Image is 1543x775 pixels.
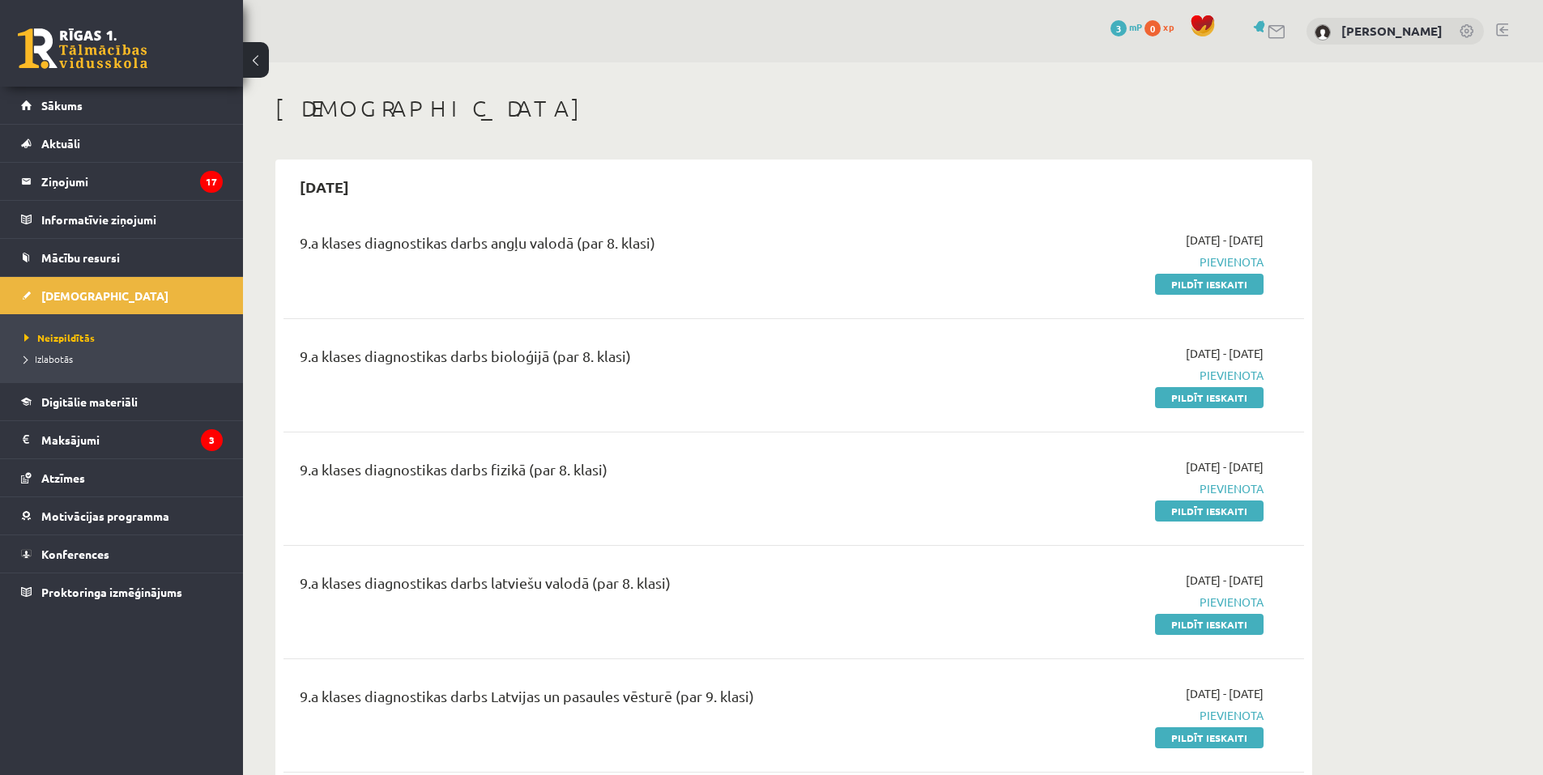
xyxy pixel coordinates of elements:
[21,201,223,238] a: Informatīvie ziņojumi
[41,98,83,113] span: Sākums
[21,87,223,124] a: Sākums
[21,163,223,200] a: Ziņojumi17
[24,330,227,345] a: Neizpildītās
[1186,232,1264,249] span: [DATE] - [DATE]
[1163,20,1174,33] span: xp
[21,421,223,458] a: Maksājumi3
[1110,20,1127,36] span: 3
[21,125,223,162] a: Aktuāli
[21,459,223,496] a: Atzīmes
[1155,387,1264,408] a: Pildīt ieskaiti
[41,163,223,200] legend: Ziņojumi
[300,572,934,602] div: 9.a klases diagnostikas darbs latviešu valodā (par 8. klasi)
[958,707,1264,724] span: Pievienota
[1186,572,1264,589] span: [DATE] - [DATE]
[1186,685,1264,702] span: [DATE] - [DATE]
[24,331,95,344] span: Neizpildītās
[300,685,934,715] div: 9.a klases diagnostikas darbs Latvijas un pasaules vēsturē (par 9. klasi)
[1315,24,1331,40] img: Mareks Krūza
[958,253,1264,270] span: Pievienota
[1144,20,1161,36] span: 0
[1186,345,1264,362] span: [DATE] - [DATE]
[41,509,169,523] span: Motivācijas programma
[18,28,147,69] a: Rīgas 1. Tālmācības vidusskola
[201,429,223,451] i: 3
[41,394,138,409] span: Digitālie materiāli
[41,288,168,303] span: [DEMOGRAPHIC_DATA]
[41,585,182,599] span: Proktoringa izmēģinājums
[1144,20,1182,33] a: 0 xp
[24,352,73,365] span: Izlabotās
[41,201,223,238] legend: Informatīvie ziņojumi
[41,471,85,485] span: Atzīmes
[21,535,223,573] a: Konferences
[300,232,934,262] div: 9.a klases diagnostikas darbs angļu valodā (par 8. klasi)
[1155,274,1264,295] a: Pildīt ieskaiti
[1129,20,1142,33] span: mP
[300,345,934,375] div: 9.a klases diagnostikas darbs bioloģijā (par 8. klasi)
[24,351,227,366] a: Izlabotās
[1110,20,1142,33] a: 3 mP
[958,367,1264,384] span: Pievienota
[41,421,223,458] legend: Maksājumi
[41,547,109,561] span: Konferences
[958,480,1264,497] span: Pievienota
[1155,500,1264,522] a: Pildīt ieskaiti
[1341,23,1443,39] a: [PERSON_NAME]
[200,171,223,193] i: 17
[1186,458,1264,475] span: [DATE] - [DATE]
[41,250,120,265] span: Mācību resursi
[1155,614,1264,635] a: Pildīt ieskaiti
[958,594,1264,611] span: Pievienota
[21,573,223,611] a: Proktoringa izmēģinājums
[21,497,223,534] a: Motivācijas programma
[300,458,934,488] div: 9.a klases diagnostikas darbs fizikā (par 8. klasi)
[41,136,80,151] span: Aktuāli
[1155,727,1264,748] a: Pildīt ieskaiti
[275,95,1312,122] h1: [DEMOGRAPHIC_DATA]
[283,168,365,206] h2: [DATE]
[21,383,223,420] a: Digitālie materiāli
[21,277,223,314] a: [DEMOGRAPHIC_DATA]
[21,239,223,276] a: Mācību resursi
